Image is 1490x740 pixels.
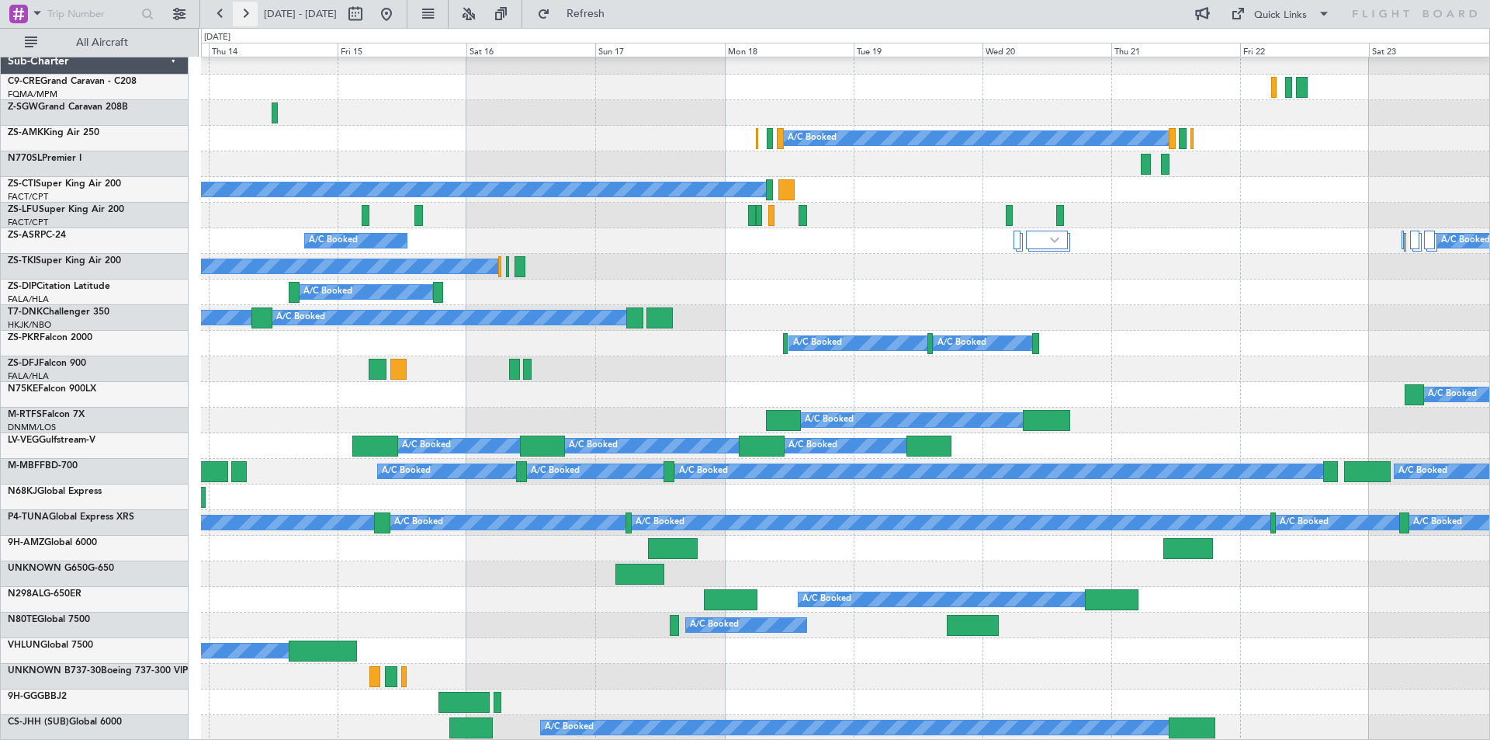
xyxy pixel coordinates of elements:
input: Trip Number [47,2,137,26]
span: ZS-CTI [8,179,36,189]
span: ZS-DFJ [8,359,39,368]
span: 9H-AMZ [8,538,44,547]
a: ZS-CTISuper King Air 200 [8,179,121,189]
div: A/C Booked [1398,460,1447,483]
div: A/C Booked [1441,229,1490,252]
span: N80TE [8,615,37,624]
span: M-RTFS [8,410,42,419]
span: M-MBFF [8,461,45,471]
a: N298ALG-650ER [8,589,81,599]
div: A/C Booked [1413,511,1462,534]
span: VHLUN [8,641,40,650]
span: Z-SGW [8,102,38,112]
button: Refresh [530,2,623,26]
a: FQMA/MPM [8,89,57,100]
a: ZS-LFUSuper King Air 200 [8,205,124,214]
div: A/C Booked [805,408,854,432]
div: A/C Booked [690,613,739,637]
span: ZS-DIP [8,282,36,291]
button: Quick Links [1223,2,1338,26]
span: N298AL [8,589,43,599]
div: A/C Booked [937,332,986,355]
div: A/C Booked [1280,511,1329,534]
a: 9H-GGGBBJ2 [8,692,67,701]
div: A/C Booked [636,511,684,534]
div: Quick Links [1254,8,1307,23]
div: Sat 16 [466,43,595,57]
div: A/C Booked [303,280,352,304]
div: Thu 21 [1111,43,1240,57]
div: Fri 15 [338,43,466,57]
a: ZS-DIPCitation Latitude [8,282,110,291]
a: HKJK/NBO [8,319,51,331]
a: FALA/HLA [8,370,49,382]
a: M-MBFFBD-700 [8,461,78,471]
span: UNKNOWN G650 [8,564,88,573]
div: Wed 20 [982,43,1111,57]
div: A/C Booked [531,460,580,483]
span: CS-JHH (SUB) [8,717,69,727]
div: Mon 18 [725,43,854,57]
a: VHLUNGlobal 7500 [8,641,93,650]
div: A/C Booked [382,460,431,483]
span: ZS-PKR [8,333,40,342]
a: FALA/HLA [8,294,49,305]
div: A/C Booked [569,434,618,457]
span: ZS-ASR [8,231,40,240]
span: Refresh [553,9,619,19]
div: A/C Booked [679,460,728,483]
a: FACT/CPT [8,217,48,228]
span: 9H-GGG [8,692,44,701]
a: FACT/CPT [8,191,48,203]
a: ZS-DFJFalcon 900 [8,359,86,368]
button: All Aircraft [17,30,168,55]
a: N770SLPremier I [8,154,81,163]
div: Thu 14 [209,43,338,57]
div: A/C Booked [309,229,358,252]
a: UNKNOWN G650G-650 [8,564,114,573]
span: All Aircraft [40,37,164,48]
span: N770SL [8,154,42,163]
span: N68KJ [8,487,37,496]
a: N68KJGlobal Express [8,487,102,496]
a: UNKNOWN B737-30Boeing 737-300 VIP [8,666,188,676]
img: arrow-gray.svg [1050,237,1059,243]
div: A/C Booked [276,306,325,329]
div: A/C Booked [394,511,443,534]
div: A/C Booked [788,127,837,150]
div: Tue 19 [854,43,982,57]
div: A/C Booked [402,434,451,457]
div: A/C Booked [1428,383,1477,406]
div: A/C Booked [788,434,837,457]
a: DNMM/LOS [8,422,56,433]
span: UNKNOWN B737-30 [8,666,101,676]
a: N80TEGlobal 7500 [8,615,90,624]
span: C9-CRE [8,77,40,86]
a: Z-SGWGrand Caravan 208B [8,102,128,112]
span: ZS-TKI [8,256,36,266]
div: A/C Booked [793,332,842,355]
div: A/C Booked [545,716,594,739]
div: Fri 22 [1240,43,1369,57]
a: ZS-ASRPC-24 [8,231,66,240]
div: [DATE] [204,31,230,44]
a: T7-DNKChallenger 350 [8,307,109,317]
a: LV-VEGGulfstream-V [8,436,95,445]
a: N75KEFalcon 900LX [8,384,96,394]
span: LV-VEG [8,436,39,445]
span: ZS-AMK [8,128,43,137]
div: Sun 17 [595,43,724,57]
a: CS-JHH (SUB)Global 6000 [8,717,122,727]
span: N75KE [8,384,38,394]
a: P4-TUNAGlobal Express XRS [8,512,134,522]
span: P4-TUNA [8,512,49,522]
a: C9-CREGrand Caravan - C208 [8,77,137,86]
a: 9H-AMZGlobal 6000 [8,538,97,547]
a: ZS-TKISuper King Air 200 [8,256,121,266]
span: ZS-LFU [8,205,39,214]
a: ZS-AMKKing Air 250 [8,128,99,137]
a: M-RTFSFalcon 7X [8,410,85,419]
a: ZS-PKRFalcon 2000 [8,333,92,342]
span: [DATE] - [DATE] [264,7,337,21]
span: T7-DNK [8,307,43,317]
